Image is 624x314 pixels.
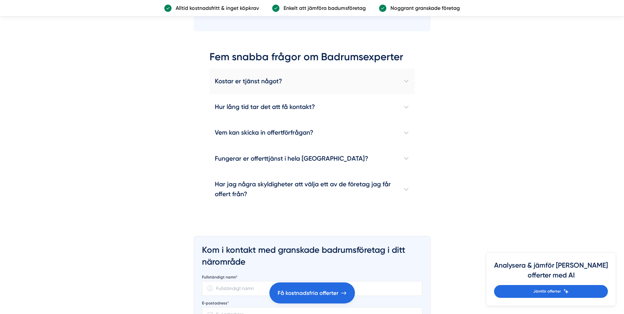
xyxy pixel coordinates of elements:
a: Få kostnadsfria offerter [269,282,355,303]
h3: Kom i kontakt med granskade badrumsföretag i ditt närområde [202,244,422,271]
input: Fullständigt namn [213,281,417,295]
p: Alltid kostnadsfritt & inget köpkrav [172,4,259,12]
h4: Analysera & jämför [PERSON_NAME] offerter med AI [494,260,608,285]
h4: Fungerar er offerttjänst i hela [GEOGRAPHIC_DATA]? [210,146,415,171]
p: Enkelt att jämföra badumsföretag [280,4,366,12]
p: Noggrant granskade företag [387,4,460,12]
h2: Fem snabba frågor om Badrumsexperter [210,50,415,68]
label: E-postadress* [202,301,229,306]
span: Få kostnadsfria offerter [278,289,338,298]
a: Jämför offerter [494,285,608,298]
h4: Hur lång tid tar det att få kontakt? [210,94,415,120]
h4: Vem kan skicka in offertförfrågan? [210,120,415,145]
h4: Har jag några skyldigheter att välja ett av de företag jag får offert från? [210,171,415,207]
h4: Kostar er tjänst något? [210,68,415,94]
span: Jämför offerter [533,288,561,295]
label: Fullständigt namn* [202,275,237,280]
